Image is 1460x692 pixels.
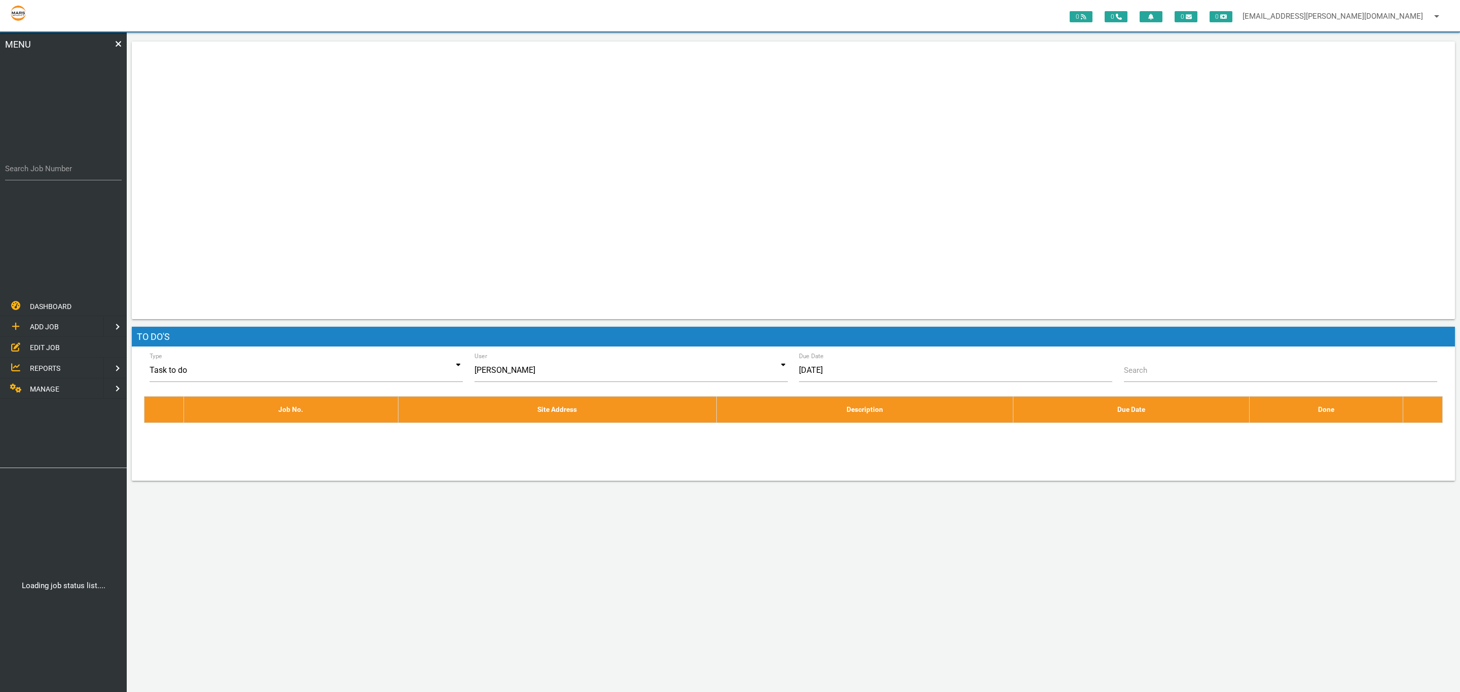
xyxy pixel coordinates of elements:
span: 0 [1105,11,1127,22]
span: ADD JOB [30,323,59,331]
span: MENU [5,37,31,152]
label: Due Date [799,352,824,361]
span: MANAGE [30,385,59,393]
label: Search [1124,365,1147,376]
label: Search Job Number [5,163,122,175]
th: Due Date [1013,397,1250,422]
center: Loading job status list.... [3,580,124,592]
span: 0 [1210,11,1232,22]
h1: To Do's [132,327,1455,347]
th: Description [716,397,1013,422]
span: REPORTS [30,364,60,372]
label: User [474,352,487,361]
img: s3file [10,5,26,21]
th: Site Address [398,397,716,422]
span: EDIT JOB [30,343,60,352]
span: DASHBOARD [30,302,71,311]
th: Job No. [184,397,398,422]
label: Type [150,352,162,361]
span: 0 [1175,11,1197,22]
span: 0 [1070,11,1092,22]
th: Done [1249,397,1403,422]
